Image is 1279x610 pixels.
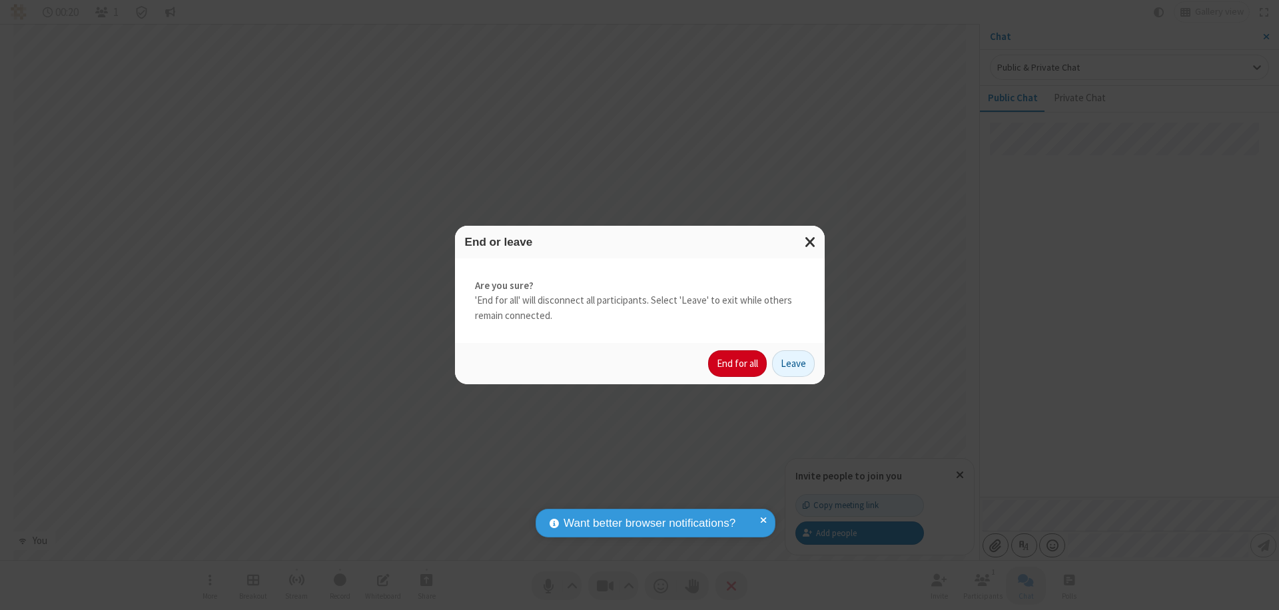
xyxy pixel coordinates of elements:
[564,515,735,532] span: Want better browser notifications?
[772,350,815,377] button: Leave
[455,258,825,344] div: 'End for all' will disconnect all participants. Select 'Leave' to exit while others remain connec...
[465,236,815,248] h3: End or leave
[475,278,805,294] strong: Are you sure?
[708,350,767,377] button: End for all
[797,226,825,258] button: Close modal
